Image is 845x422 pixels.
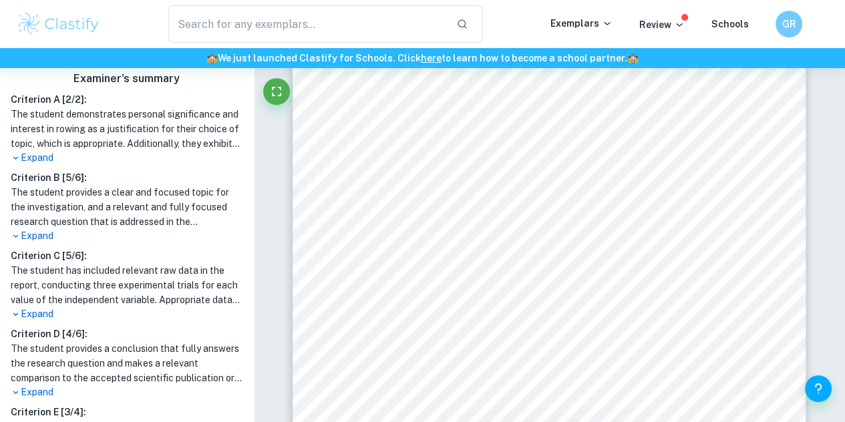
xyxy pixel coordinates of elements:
button: Fullscreen [263,78,290,105]
span: 🏫 [627,53,639,63]
span: 3. Methodology [353,222,414,232]
span: , the spirit of [689,318,736,327]
span: beam at a translucent container of water, and measuring how much the light bends upon entering it. [353,270,719,279]
span: refractive index. [353,143,413,152]
span: 2. Research Question [353,174,436,184]
span: holding the ruler right up against the object - this method would have involved copious parallel and [353,365,719,375]
span: 3.1: Methods considered [353,238,449,248]
p: Review [639,17,685,32]
span: using the distance between the object’s position and its image seen from behind the container to ... [353,302,741,311]
span: this experiment was avoiding the use of precise and expensive scientific equipment. I also decide... [353,334,744,343]
span: 1.1: Motivation [632,318,689,327]
span: 🏫 [206,53,218,63]
span: How does the refractive index of water vary with its salinity? [353,190,579,200]
p: Expand [11,307,243,321]
input: Search for any exemplars... [168,5,446,43]
h6: Criterion C [ 5 / 6 ]: [11,248,243,263]
h6: Criterion B [ 5 / 6 ]: [11,170,243,185]
span: perpendicular line drawing, or worse, estimating the distance with the naked eye. [353,381,652,391]
h6: Criterion E [ 3 / 4 ]: [11,405,243,419]
a: here [421,53,442,63]
h1: The student provides a conclusion that fully answers the research question and makes a relevant c... [11,341,243,385]
button: GR [776,11,802,37]
h1: The student has included relevant raw data in the report, conducting three experimental trials fo... [11,263,243,307]
img: Clastify logo [16,11,101,37]
h6: We just launched Clastify for Schools. Click to learn how to become a school partner. [3,51,842,65]
p: Exemplars [550,16,613,31]
h6: GR [782,17,797,31]
p: Expand [11,385,243,399]
h6: Criterion D [ 4 / 6 ]: [11,327,243,341]
span: Typically, a high-school level apparatus to measure refractive index involves pointing a laser [383,254,725,264]
h6: Criterion A [ 2 / 2 ]: [11,92,243,107]
h6: Examiner's summary [5,71,248,87]
span: oscillate with the EM field and superpose to decrease velocity of light, increasing the solution’s [353,127,705,136]
a: Schools [711,19,749,29]
h1: The student provides a clear and focused topic for the investigation, and a relevant and fully fo... [11,185,243,229]
span: Another commonly used method is placing an object in front of a translucent container of water, and [353,286,723,295]
p: Expand [11,229,243,243]
span: the index. However, I decided against the first method because, as stated in [353,318,630,327]
span: the second method because it would be difficult to measure the displacement of the image when I w... [353,350,743,359]
button: Help and Feedback [805,375,832,402]
h1: The student demonstrates personal significance and interest in rowing as a justification for thei... [11,107,243,151]
p: Expand [11,151,243,165]
span: In short, increasing the amount of salt increases the amount of free electrons, which [383,111,691,120]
